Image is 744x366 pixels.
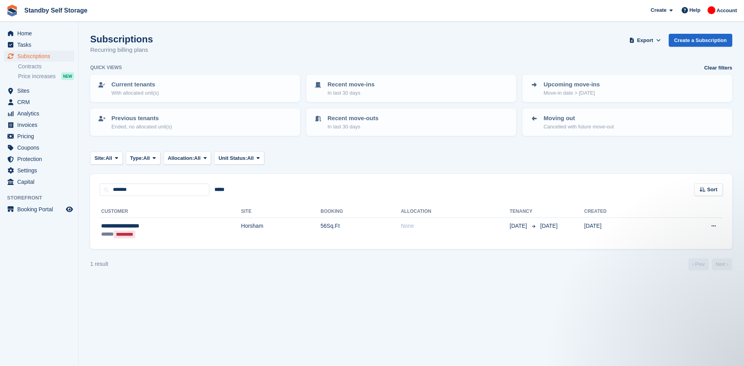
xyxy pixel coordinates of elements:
[6,5,18,16] img: stora-icon-8386f47178a22dfd0bd8f6a31ec36ba5ce8667c1dd55bd0f319d3a0aa187defe.svg
[7,194,78,202] span: Storefront
[4,131,74,142] a: menu
[307,75,515,101] a: Recent move-ins In last 30 days
[523,75,731,101] a: Upcoming move-ins Move-in date > [DATE]
[91,109,299,135] a: Previous tenants Ended, no allocated unit(s)
[90,34,153,44] h1: Subscriptions
[17,176,64,187] span: Capital
[241,218,321,243] td: Horsham
[584,205,664,218] th: Created
[4,165,74,176] a: menu
[651,6,666,14] span: Create
[111,114,172,123] p: Previous tenants
[327,123,378,131] p: In last 30 days
[168,154,194,162] span: Allocation:
[4,108,74,119] a: menu
[90,152,123,165] button: Site: All
[708,6,715,14] img: Aaron Winter
[95,154,106,162] span: Site:
[17,108,64,119] span: Analytics
[544,89,600,97] p: Move-in date > [DATE]
[327,89,375,97] p: In last 30 days
[628,34,662,47] button: Export
[523,109,731,135] a: Moving out Cancelled with future move-out
[17,204,64,215] span: Booking Portal
[130,154,144,162] span: Type:
[17,119,64,130] span: Invoices
[214,152,264,165] button: Unit Status: All
[18,63,74,70] a: Contracts
[401,222,510,230] div: None
[540,223,558,229] span: [DATE]
[21,4,91,17] a: Standby Self Storage
[17,39,64,50] span: Tasks
[111,89,159,97] p: With allocated unit(s)
[143,154,150,162] span: All
[401,205,510,218] th: Allocation
[241,205,321,218] th: Site
[4,142,74,153] a: menu
[544,80,600,89] p: Upcoming move-ins
[90,46,153,55] p: Recurring billing plans
[17,28,64,39] span: Home
[111,123,172,131] p: Ended, no allocated unit(s)
[584,218,664,243] td: [DATE]
[18,73,56,80] span: Price increases
[17,51,64,62] span: Subscriptions
[91,75,299,101] a: Current tenants With allocated unit(s)
[687,258,734,270] nav: Page
[90,260,108,268] div: 1 result
[164,152,211,165] button: Allocation: All
[4,51,74,62] a: menu
[307,109,515,135] a: Recent move-outs In last 30 days
[689,6,700,14] span: Help
[17,97,64,108] span: CRM
[510,205,537,218] th: Tenancy
[320,218,401,243] td: 56Sq.Ft
[707,186,717,194] span: Sort
[247,154,254,162] span: All
[17,85,64,96] span: Sites
[17,154,64,165] span: Protection
[544,123,614,131] p: Cancelled with future move-out
[17,142,64,153] span: Coupons
[544,114,614,123] p: Moving out
[637,37,653,44] span: Export
[17,131,64,142] span: Pricing
[4,154,74,165] a: menu
[327,80,375,89] p: Recent move-ins
[4,28,74,39] a: menu
[510,222,529,230] span: [DATE]
[4,119,74,130] a: menu
[18,72,74,81] a: Price increases NEW
[126,152,160,165] button: Type: All
[90,64,122,71] h6: Quick views
[327,114,378,123] p: Recent move-outs
[111,80,159,89] p: Current tenants
[65,205,74,214] a: Preview store
[100,205,241,218] th: Customer
[4,39,74,50] a: menu
[61,72,74,80] div: NEW
[218,154,247,162] span: Unit Status:
[712,258,732,270] a: Next
[669,34,732,47] a: Create a Subscription
[704,64,732,72] a: Clear filters
[320,205,401,218] th: Booking
[194,154,201,162] span: All
[4,204,74,215] a: menu
[4,97,74,108] a: menu
[17,165,64,176] span: Settings
[717,7,737,15] span: Account
[4,85,74,96] a: menu
[106,154,112,162] span: All
[4,176,74,187] a: menu
[688,258,709,270] a: Previous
